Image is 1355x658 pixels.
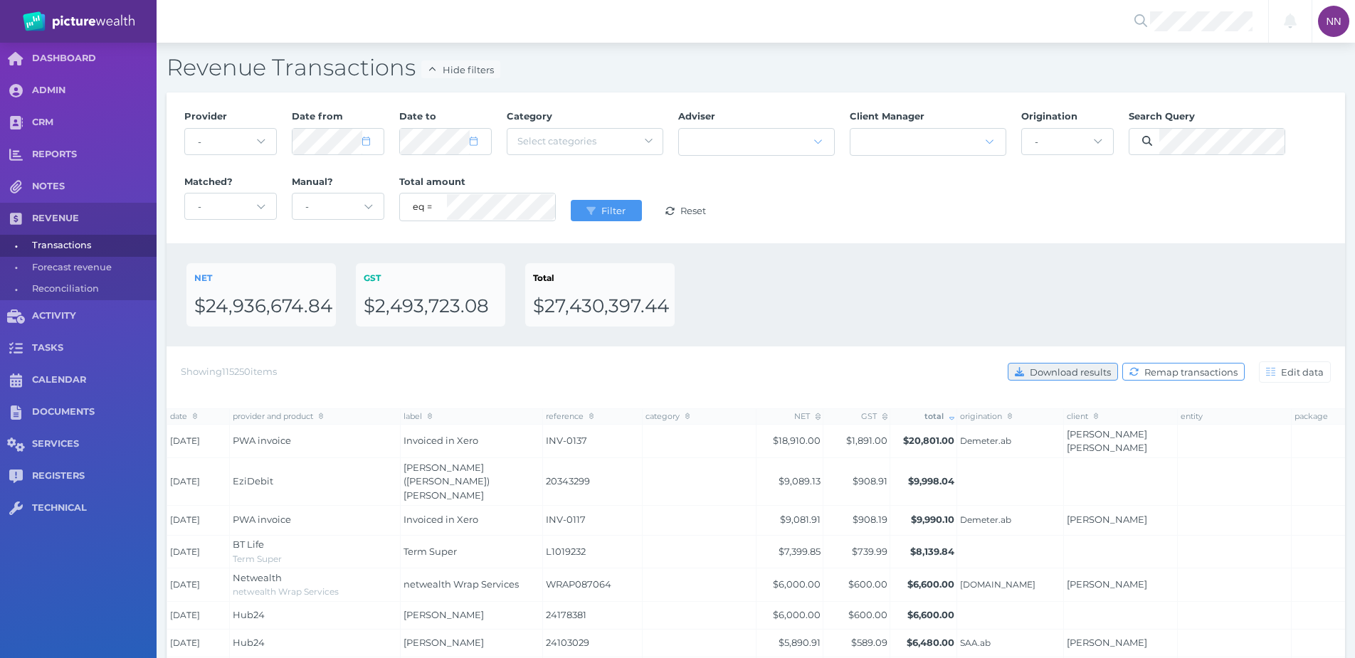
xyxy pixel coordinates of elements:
[32,85,157,97] span: ADMIN
[1067,578,1147,590] a: [PERSON_NAME]
[957,629,1064,657] td: SAA.ab
[851,637,887,648] span: $589.09
[850,110,924,122] span: Client Manager
[233,586,339,597] span: netwealth Wrap Services
[364,294,497,319] div: $2,493,723.08
[404,435,478,446] span: Invoiced in Xero
[924,411,954,421] span: total
[960,514,1061,526] span: Demeter.ab
[32,470,157,482] span: REGISTERS
[404,514,478,525] span: Invoiced in Xero
[167,568,230,602] td: [DATE]
[167,53,1345,83] h2: Revenue Transactions
[233,538,264,550] span: BT Life
[32,117,157,129] span: CRM
[543,629,643,657] td: 24103029
[167,458,230,506] td: [DATE]
[546,636,640,650] span: 24103029
[399,110,436,122] span: Date to
[32,278,152,300] span: Reconciliation
[650,200,722,221] button: Reset
[233,609,265,620] span: Hub24
[404,578,519,590] span: netwealth Wrap Services
[908,475,954,487] span: $9,998.04
[1008,363,1118,381] button: Download results
[421,60,500,78] button: Hide filters
[167,601,230,629] td: [DATE]
[853,475,887,487] span: $908.91
[910,546,954,557] span: $8,139.84
[233,553,282,564] span: Term Super
[517,135,596,147] span: Select categories
[957,505,1064,535] td: Demeter.ab
[1027,366,1117,378] span: Download results
[32,257,152,279] span: Forecast revenue
[167,629,230,657] td: [DATE]
[167,535,230,568] td: [DATE]
[404,637,484,648] span: [PERSON_NAME]
[439,64,500,75] span: Hide filters
[404,411,433,421] span: label
[645,411,690,421] span: category
[32,342,157,354] span: TASKS
[960,579,1061,590] span: [DOMAIN_NAME]
[907,609,954,620] span: $6,600.00
[167,425,230,458] td: [DATE]
[413,193,440,221] select: eq = equals; neq = not equals; lt = less than; gt = greater than
[1318,6,1349,37] div: Noah Nelson
[404,546,457,557] span: Term Super
[233,475,273,487] span: EziDebit
[167,505,230,535] td: [DATE]
[1021,110,1077,122] span: Origination
[678,110,715,122] span: Adviser
[957,568,1064,602] td: GrantTeakle.cm
[960,637,1061,649] span: SAA.ab
[779,475,821,487] span: $9,089.13
[1129,110,1195,122] span: Search Query
[32,235,152,257] span: Transactions
[32,374,157,386] span: CALENDAR
[543,568,643,602] td: WRAP087064
[181,366,277,377] span: Showing 115250 items
[543,425,643,458] td: INV-0137
[533,294,667,319] div: $27,430,397.44
[779,546,821,557] span: $7,399.85
[794,411,821,421] span: NET
[404,462,490,501] span: [PERSON_NAME] ([PERSON_NAME]) [PERSON_NAME]
[960,435,1061,447] span: Demeter.ab
[599,205,632,216] span: Filter
[779,637,821,648] span: $5,890.91
[546,474,640,489] span: 20343299
[23,11,135,31] img: PW
[233,435,291,446] span: PWA invoice
[32,213,157,225] span: REVENUE
[404,609,484,620] span: [PERSON_NAME]
[194,294,328,319] div: $24,936,674.84
[1067,428,1147,454] a: [PERSON_NAME] [PERSON_NAME]
[1122,363,1245,381] button: Remap transactions
[907,578,954,590] span: $6,600.00
[861,411,887,421] span: GST
[543,505,643,535] td: INV-0117
[32,406,157,418] span: DOCUMENTS
[1326,16,1341,27] span: NN
[32,438,157,450] span: SERVICES
[1067,514,1147,525] a: [PERSON_NAME]
[543,601,643,629] td: 24178381
[546,411,594,421] span: reference
[911,514,954,525] span: $9,990.10
[32,310,157,322] span: ACTIVITY
[852,546,887,557] span: $739.99
[903,435,954,446] span: $20,801.00
[233,411,324,421] span: provider and product
[1259,361,1331,383] button: Edit data
[853,514,887,525] span: $908.19
[848,578,887,590] span: $600.00
[32,53,157,65] span: DASHBOARD
[546,608,640,622] span: 24178381
[846,435,887,446] span: $1,891.00
[677,205,712,216] span: Reset
[960,411,1013,421] span: origination
[773,578,821,590] span: $6,000.00
[233,572,282,583] span: Netwealth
